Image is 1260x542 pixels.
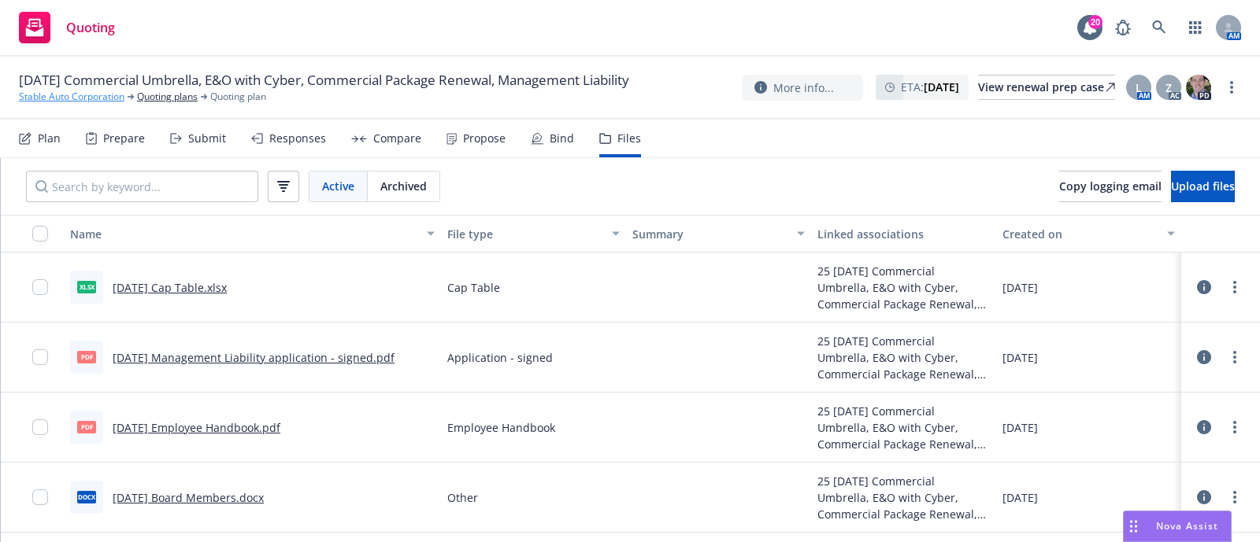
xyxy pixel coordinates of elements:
div: 20 [1088,15,1102,29]
button: Name [64,215,441,253]
img: photo [1186,75,1211,100]
a: View renewal prep case [978,75,1115,100]
div: Compare [373,132,421,145]
span: Quoting plan [210,90,266,104]
span: More info... [773,79,834,96]
div: Summary [632,226,787,242]
div: Bind [550,132,574,145]
button: Upload files [1171,171,1235,202]
div: Submit [188,132,226,145]
div: Responses [269,132,326,145]
span: Cap Table [447,279,500,296]
span: pdf [77,421,96,433]
div: File type [447,226,602,242]
span: [DATE] [1002,349,1038,366]
span: Upload files [1171,179,1235,194]
input: Search by keyword... [26,171,258,202]
a: more [1225,348,1244,367]
div: 25 [DATE] Commercial Umbrella, E&O with Cyber, Commercial Package Renewal, Management Liability [817,403,990,452]
a: [DATE] Board Members.docx [113,490,264,505]
a: Report a Bug [1107,12,1139,43]
button: Nova Assist [1123,511,1232,542]
input: Toggle Row Selected [32,419,48,435]
span: Active [322,178,354,194]
a: Stable Auto Corporation [19,90,124,104]
a: Quoting plans [137,90,198,104]
button: Linked associations [811,215,996,253]
div: 25 [DATE] Commercial Umbrella, E&O with Cyber, Commercial Package Renewal, Management Liability [817,473,990,522]
div: 25 [DATE] Commercial Umbrella, E&O with Cyber, Commercial Package Renewal, Management Liability [817,263,990,312]
a: [DATE] Management Liability application - signed.pdf [113,350,395,365]
span: [DATE] Commercial Umbrella, E&O with Cyber, Commercial Package Renewal, Management Liability [19,71,629,90]
input: Toggle Row Selected [32,349,48,365]
button: Created on [996,215,1181,253]
button: File type [441,215,626,253]
span: Archived [380,178,427,194]
span: [DATE] [1002,279,1038,296]
span: L [1136,79,1142,96]
div: Created on [1002,226,1158,242]
strong: [DATE] [924,79,959,94]
span: ETA : [901,79,959,95]
div: Propose [463,132,506,145]
a: Switch app [1180,12,1211,43]
div: Name [70,226,417,242]
div: Files [617,132,641,145]
a: [DATE] Employee Handbook.pdf [113,420,280,435]
span: Z [1165,79,1172,96]
button: More info... [742,75,863,101]
a: more [1222,78,1241,97]
div: Prepare [103,132,145,145]
span: Copy logging email [1059,179,1162,194]
span: xlsx [77,281,96,293]
div: 25 [DATE] Commercial Umbrella, E&O with Cyber, Commercial Package Renewal, Management Liability [817,333,990,382]
div: Linked associations [817,226,990,242]
div: View renewal prep case [978,76,1115,99]
span: docx [77,491,96,503]
a: Search [1143,12,1175,43]
a: Quoting [13,6,121,50]
span: Employee Handbook [447,419,555,436]
input: Select all [32,226,48,242]
input: Toggle Row Selected [32,489,48,505]
input: Toggle Row Selected [32,279,48,295]
a: more [1225,278,1244,297]
div: Drag to move [1124,511,1143,541]
span: Application - signed [447,349,553,366]
button: Summary [626,215,811,253]
span: [DATE] [1002,489,1038,506]
span: pdf [77,351,96,363]
span: Quoting [66,21,115,34]
a: more [1225,418,1244,437]
a: [DATE] Cap Table.xlsx [113,280,227,295]
span: [DATE] [1002,419,1038,436]
span: Other [447,489,478,506]
span: Nova Assist [1156,519,1218,533]
button: Copy logging email [1059,171,1162,202]
div: Plan [38,132,61,145]
a: more [1225,488,1244,507]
